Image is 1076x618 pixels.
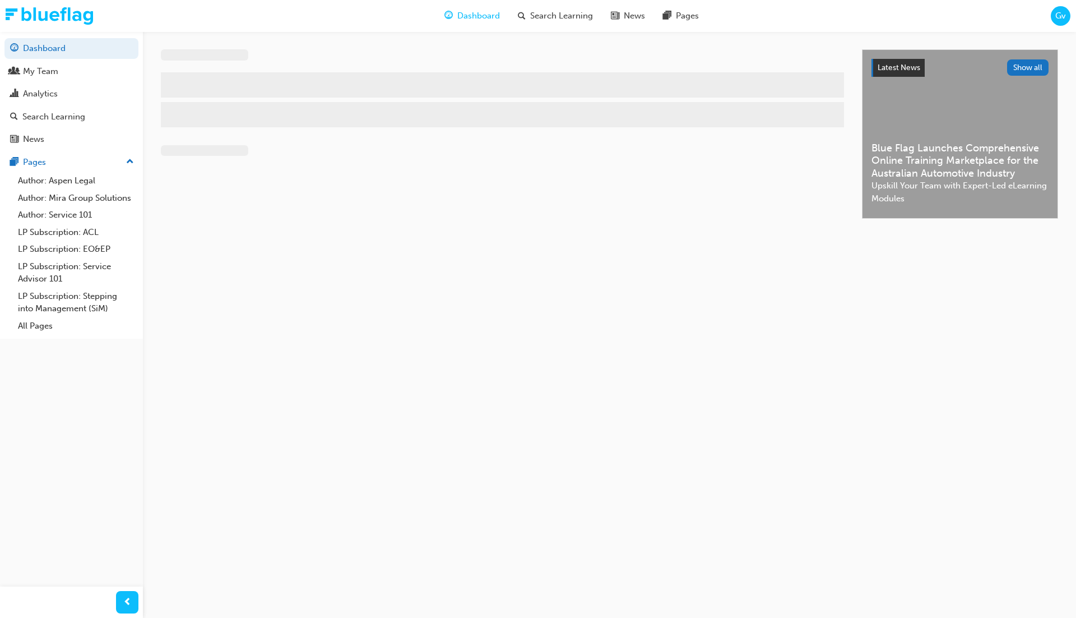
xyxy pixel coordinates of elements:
a: LP Subscription: ACL [13,224,138,241]
span: Upskill Your Team with Expert-Led eLearning Modules [871,179,1049,205]
a: Author: Service 101 [13,206,138,224]
a: All Pages [13,317,138,335]
div: Analytics [23,87,58,100]
a: Author: Aspen Legal [13,172,138,190]
div: My Team [23,65,58,78]
a: guage-iconDashboard [435,4,509,27]
span: guage-icon [10,44,18,54]
div: Pages [23,156,46,169]
span: pages-icon [663,9,671,23]
img: Trak [6,7,93,25]
button: Gv [1051,6,1070,26]
a: LP Subscription: Stepping into Management (SiM) [13,288,138,317]
span: news-icon [10,135,18,145]
a: search-iconSearch Learning [509,4,602,27]
span: Blue Flag Launches Comprehensive Online Training Marketplace for the Australian Automotive Industry [871,142,1049,180]
a: LP Subscription: EO&EP [13,241,138,258]
a: Latest NewsShow allBlue Flag Launches Comprehensive Online Training Marketplace for the Australia... [862,49,1058,219]
a: Dashboard [4,38,138,59]
span: people-icon [10,67,18,77]
span: search-icon [518,9,526,23]
span: pages-icon [10,158,18,168]
span: guage-icon [444,9,453,23]
span: search-icon [10,112,18,122]
button: DashboardMy TeamAnalyticsSearch LearningNews [4,36,138,152]
span: Pages [676,10,699,22]
span: Dashboard [457,10,500,22]
a: News [4,129,138,150]
div: News [23,133,44,146]
a: Analytics [4,84,138,104]
div: Search Learning [22,110,85,123]
a: Latest NewsShow all [871,59,1049,77]
span: chart-icon [10,89,18,99]
span: News [624,10,645,22]
a: My Team [4,61,138,82]
a: pages-iconPages [654,4,708,27]
span: Latest News [878,63,920,72]
button: Pages [4,152,138,173]
a: LP Subscription: Service Advisor 101 [13,258,138,288]
span: Gv [1055,10,1066,22]
a: news-iconNews [602,4,654,27]
span: up-icon [126,155,134,169]
span: news-icon [611,9,619,23]
span: prev-icon [123,596,132,610]
button: Show all [1007,59,1049,76]
a: Author: Mira Group Solutions [13,190,138,207]
a: Search Learning [4,107,138,127]
span: Search Learning [530,10,593,22]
